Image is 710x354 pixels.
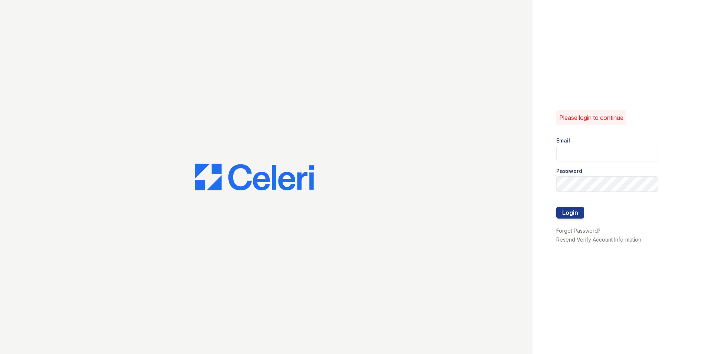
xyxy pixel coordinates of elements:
p: Please login to continue [559,113,623,122]
a: Forgot Password? [556,227,600,234]
a: Resend Verify Account Information [556,236,641,243]
button: Login [556,207,584,219]
label: Email [556,137,570,144]
label: Password [556,167,582,175]
img: CE_Logo_Blue-a8612792a0a2168367f1c8372b55b34899dd931a85d93a1a3d3e32e68fde9ad4.png [195,164,314,190]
